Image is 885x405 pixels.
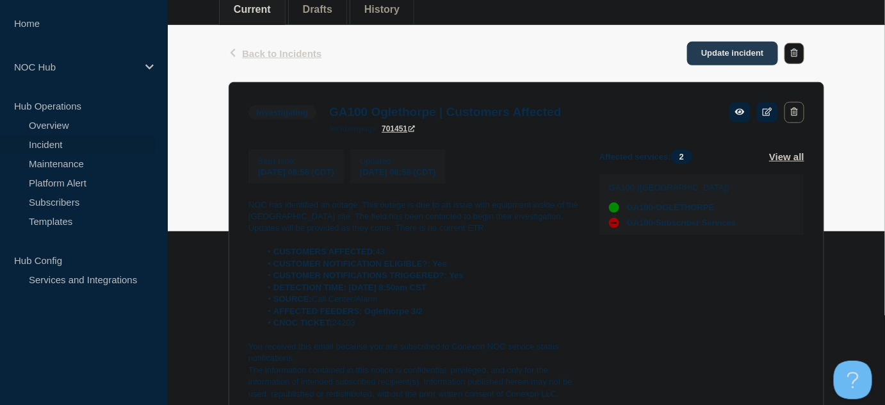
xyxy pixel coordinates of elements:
li: 24203 [261,317,580,329]
strong: CUSTOMER NOTIFICATIONS TRIGGERED?: Yes [273,270,464,280]
span: GA100-OGLETHORPE [627,202,715,213]
p: Start time : [258,156,334,166]
button: View all [769,149,804,164]
div: [DATE] 08:58 (CDT) [360,166,436,177]
h3: GA100 Oglethorpe | Customers Affected [329,105,562,119]
span: incident [329,124,359,133]
strong: CUSTOMER NOTIFICATION ELIGIBLE?: Yes [273,259,447,269]
p: Updated : [360,156,436,166]
strong: SOURCE: [273,294,312,304]
a: 701451 [382,124,415,133]
button: Drafts [303,4,332,15]
p: GA100 ([GEOGRAPHIC_DATA]) [609,183,736,192]
a: Update incident [687,42,778,65]
strong: CNOC TICKET: [273,318,332,327]
button: Current [234,4,271,15]
strong: AFFECTED FEEDERS: Oglethorpe 3/2 [273,306,423,316]
span: Affected services: [599,149,699,164]
p: The information contained in this notice is confidential, privileged, and only for the informatio... [248,365,579,400]
li: Call Center/Alarm [261,293,580,305]
p: page [329,124,377,133]
iframe: Help Scout Beacon - Open [834,361,872,399]
span: GA100-Subscriber Services [627,218,736,228]
div: up [609,202,619,213]
strong: DETECTION TIME: [DATE] 8:50am CST [273,283,426,292]
p: NOC has identified an outage. This outage is due to an issue with equipment inside of the [GEOGRA... [248,199,579,235]
li: 43 [261,246,580,258]
span: [DATE] 08:58 (CDT) [258,167,334,177]
div: down [609,218,619,228]
p: NOC Hub [14,62,137,72]
button: Back to Incidents [229,48,321,59]
p: You received this email because you are subscribed to Conexon NOC service status notifications. [248,341,579,365]
span: Investigating [248,105,316,120]
span: Back to Incidents [242,48,321,59]
strong: CUSTOMERS AFFECTED: [273,247,376,256]
span: 2 [671,149,692,164]
button: History [364,4,400,15]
